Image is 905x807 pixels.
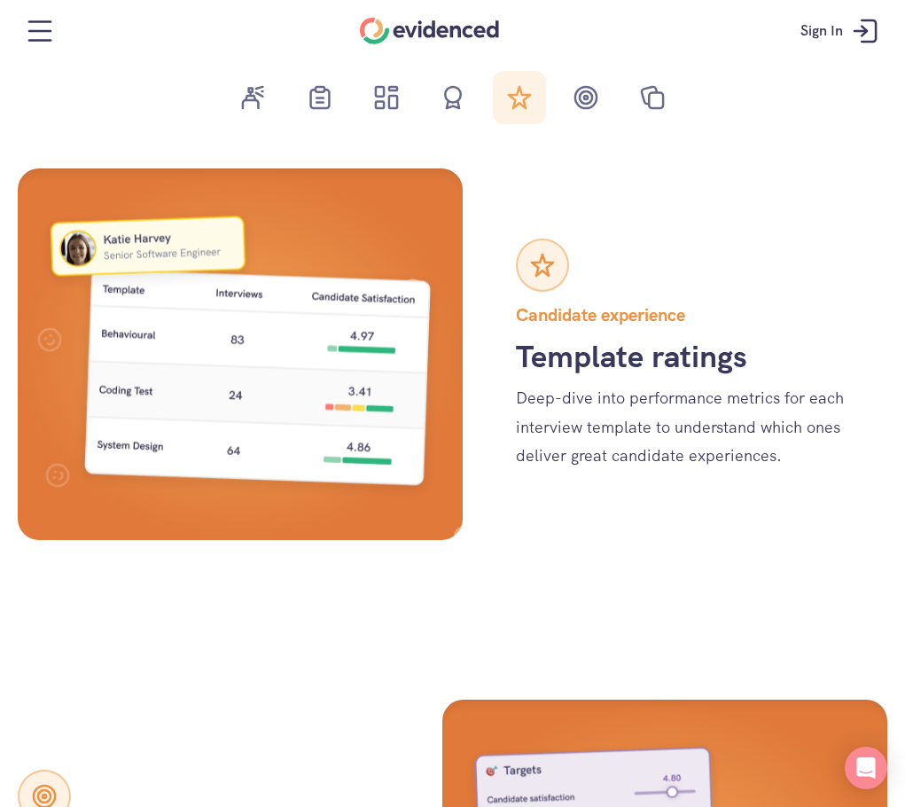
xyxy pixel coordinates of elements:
[800,20,843,43] p: Sign In
[516,303,685,326] strong: Candidate experience
[516,384,887,470] p: Deep-dive into performance metrics for each interview template to understand which ones deliver g...
[516,338,887,375] p: Template ratings
[35,185,445,523] img: ""
[787,4,896,58] a: Sign In
[845,747,887,789] div: Open Intercom Messenger
[360,18,499,44] a: Home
